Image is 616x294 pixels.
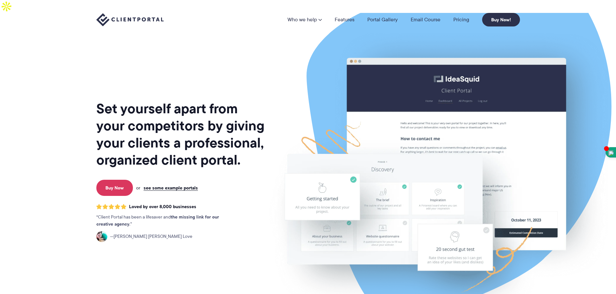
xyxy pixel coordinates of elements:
[453,17,469,22] a: Pricing
[335,17,354,22] a: Features
[367,17,398,22] a: Portal Gallery
[411,17,440,22] a: Email Course
[136,185,140,191] span: or
[96,214,232,228] p: Client Portal has been a lifesaver and .
[110,233,192,240] span: [PERSON_NAME] [PERSON_NAME] Love
[129,204,196,209] span: Loved by over 8,000 businesses
[287,17,322,22] a: Who we help
[96,180,133,196] a: Buy Now
[96,213,219,228] strong: the missing link for our creative agency
[144,185,198,191] a: see some example portals
[482,13,520,26] a: Buy Now!
[96,100,266,168] h1: Set yourself apart from your competitors by giving your clients a professional, organized client ...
